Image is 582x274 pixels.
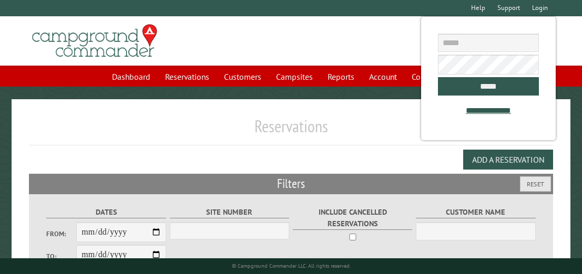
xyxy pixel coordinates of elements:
[46,206,166,218] label: Dates
[29,116,553,145] h1: Reservations
[270,67,319,87] a: Campsites
[405,67,476,87] a: Communications
[520,176,551,192] button: Reset
[232,262,351,269] small: © Campground Commander LLC. All rights reserved.
[463,150,553,170] button: Add a Reservation
[29,174,553,194] h2: Filters
[170,206,290,218] label: Site Number
[46,251,76,261] label: To:
[46,229,76,239] label: From:
[293,206,413,229] label: Include Cancelled Reservations
[321,67,361,87] a: Reports
[363,67,403,87] a: Account
[29,20,160,61] img: Campground Commander
[159,67,216,87] a: Reservations
[106,67,157,87] a: Dashboard
[218,67,268,87] a: Customers
[416,206,536,218] label: Customer Name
